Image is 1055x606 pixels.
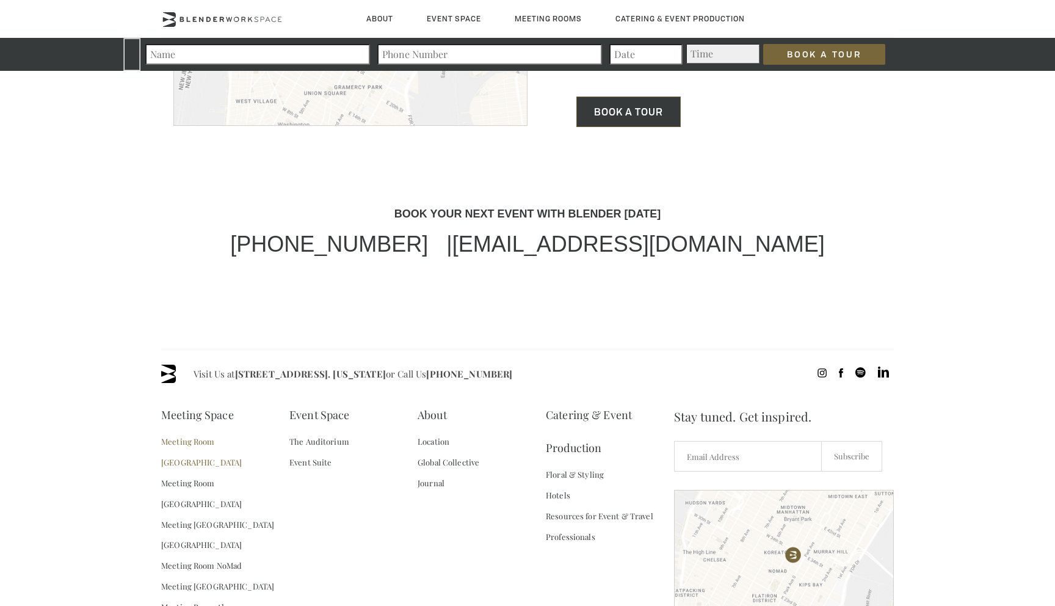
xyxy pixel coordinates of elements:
a: Catering & Event Production [546,398,674,464]
span: Stay tuned. Get inspired. [674,398,894,435]
a: About [418,398,447,431]
a: [GEOGRAPHIC_DATA] [161,535,242,555]
a: Resources for Event & Travel Professionals [546,506,674,547]
input: Email Address [674,441,822,472]
a: [EMAIL_ADDRESS][DOMAIN_NAME] [452,232,825,257]
a: [STREET_ADDRESS]. [US_STATE] [235,368,386,380]
a: Meeting [GEOGRAPHIC_DATA] [161,576,274,597]
h1: BOOK YOUR NEXT EVENT WITH BLENDER [DATE] [161,208,894,224]
input: Date [609,44,683,65]
iframe: Chat Widget [835,450,1055,606]
a: The Auditorium [289,431,349,452]
input: Subscribe [821,441,882,472]
a: Floral & Styling [546,464,604,485]
a: Event Space [289,398,349,431]
a: Meeting Room [GEOGRAPHIC_DATA] [161,473,289,514]
a: Meeting [GEOGRAPHIC_DATA] [161,514,274,535]
a: Location [418,431,449,452]
button: BOOK A TOUR [576,97,681,127]
a: Meeting Room [GEOGRAPHIC_DATA] [161,431,289,473]
a: Hotels [546,485,570,506]
a: Event Suite [289,452,332,473]
input: Phone Number [377,44,602,65]
input: Book a Tour [763,44,885,65]
a: Journal [418,473,444,494]
a: Meeting Space [161,398,234,431]
span: Visit Us at or Call Us [194,365,512,383]
input: Name [145,44,370,65]
a: Global Collective [418,452,479,473]
a: Meeting Room NoMad [161,555,242,576]
div: [PHONE_NUMBER] | [161,231,894,257]
a: [PHONE_NUMBER] [426,368,512,380]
